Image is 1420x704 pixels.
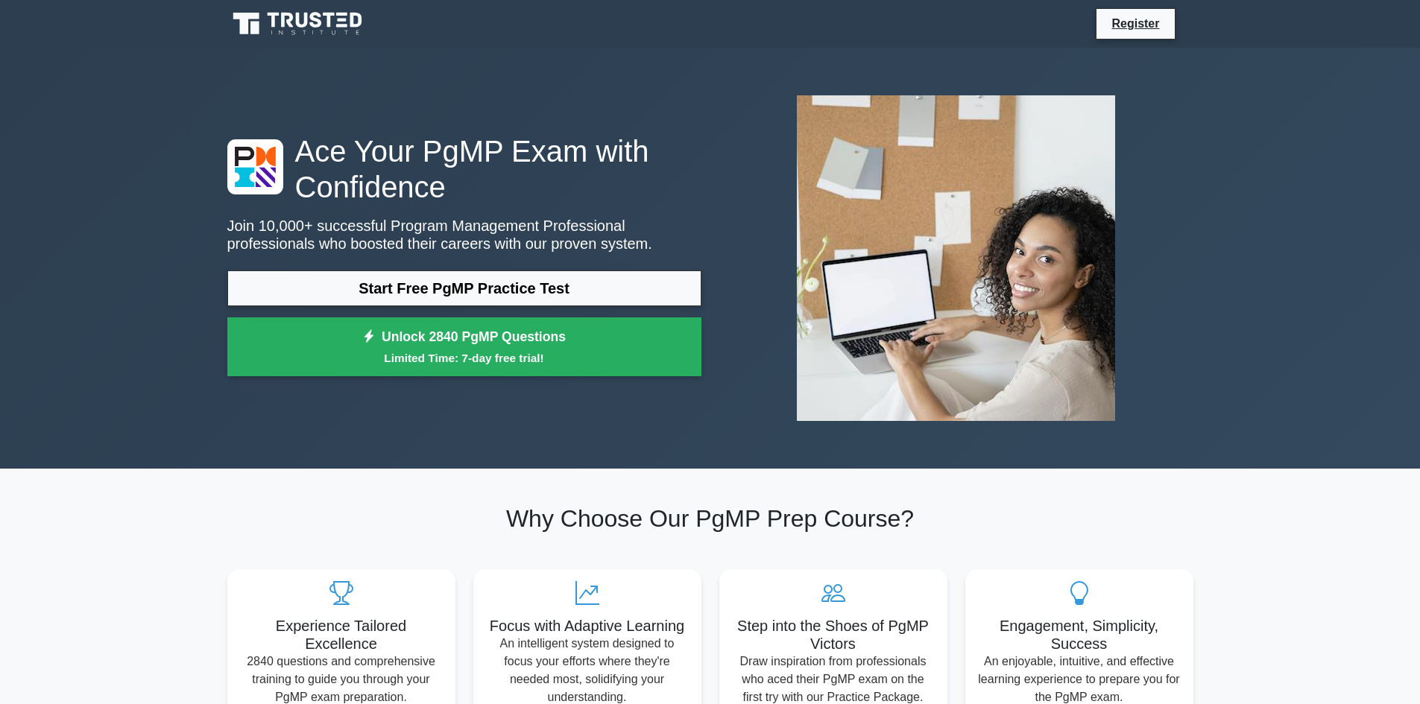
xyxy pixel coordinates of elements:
[227,133,701,205] h1: Ace Your PgMP Exam with Confidence
[239,617,444,653] h5: Experience Tailored Excellence
[1102,14,1168,33] a: Register
[227,217,701,253] p: Join 10,000+ successful Program Management Professional professionals who boosted their careers w...
[227,270,701,306] a: Start Free PgMP Practice Test
[227,317,701,377] a: Unlock 2840 PgMP QuestionsLimited Time: 7-day free trial!
[977,617,1181,653] h5: Engagement, Simplicity, Success
[485,617,690,635] h5: Focus with Adaptive Learning
[246,349,683,367] small: Limited Time: 7-day free trial!
[731,617,935,653] h5: Step into the Shoes of PgMP Victors
[227,504,1193,533] h2: Why Choose Our PgMP Prep Course?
